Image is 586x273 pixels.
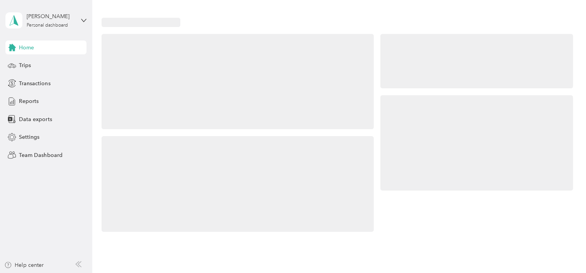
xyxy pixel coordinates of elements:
[19,151,62,159] span: Team Dashboard
[19,61,31,69] span: Trips
[19,79,50,88] span: Transactions
[27,12,75,20] div: [PERSON_NAME]
[27,23,68,28] div: Personal dashboard
[19,133,39,141] span: Settings
[19,97,39,105] span: Reports
[19,115,52,123] span: Data exports
[4,261,44,269] button: Help center
[19,44,34,52] span: Home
